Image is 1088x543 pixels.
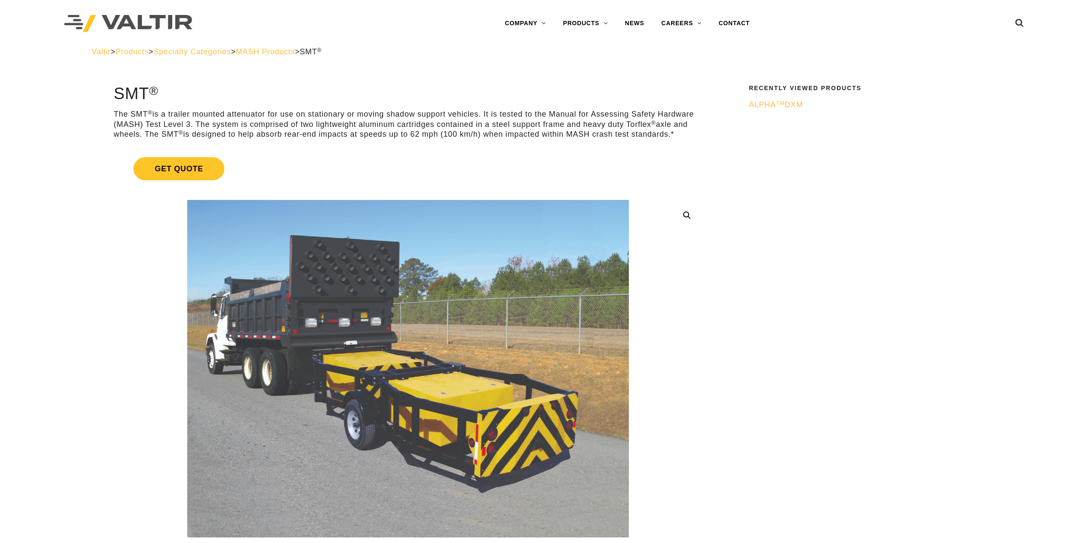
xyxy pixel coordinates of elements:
p: The SMT is a trailer mounted attenuator for use on stationary or moving shadow support vehicles. ... [114,109,702,139]
a: ALPHATMDXM [749,100,991,110]
span: ALPHA DXM [749,100,803,109]
span: SMT [300,47,321,56]
sup: ® [148,109,153,116]
sup: ® [317,47,322,53]
a: MASH Products [236,47,295,56]
a: COMPANY [496,15,554,32]
a: CONTACT [710,15,758,32]
a: Products [115,47,148,56]
sup: ® [651,120,656,126]
a: Get Quote [114,147,702,191]
sup: TM [776,100,785,106]
a: NEWS [616,15,653,32]
div: > > > > [92,47,997,57]
a: Specialty Categories [153,47,231,56]
sup: ® [179,129,183,136]
a: Valtir [92,47,111,56]
img: Valtir [64,15,192,32]
h2: Recently Viewed Products [749,85,991,91]
sup: ® [149,84,159,97]
a: PRODUCTS [554,15,616,32]
h1: SMT [114,85,702,103]
span: Get Quote [133,157,224,180]
a: CAREERS [653,15,710,32]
